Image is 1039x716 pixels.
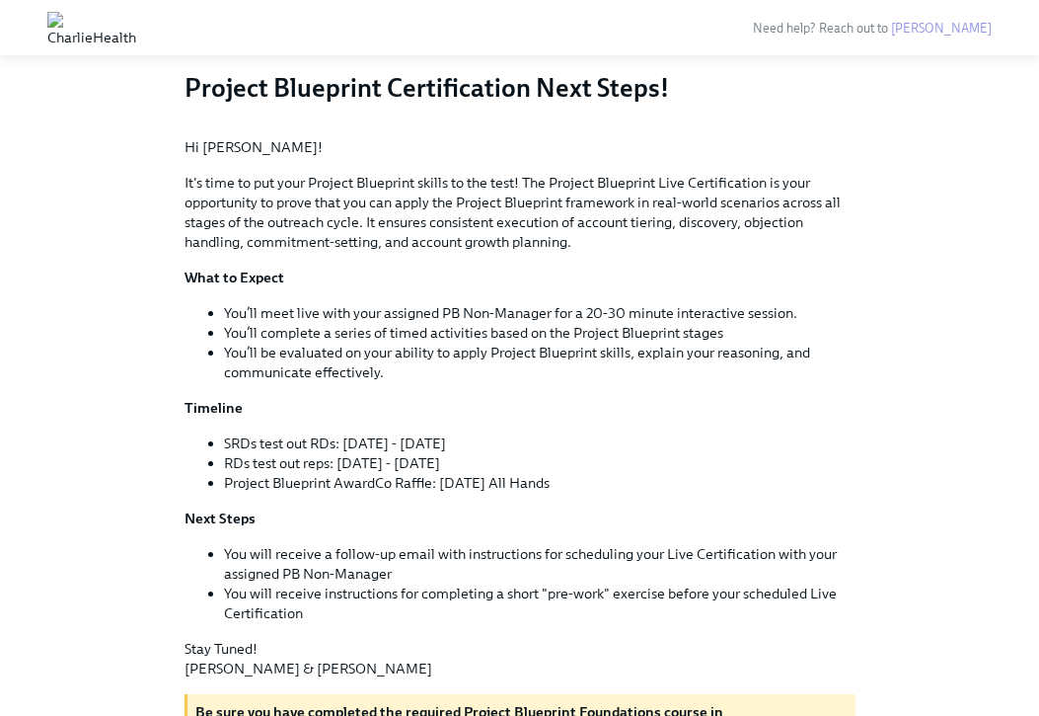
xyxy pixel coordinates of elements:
li: You’ll meet live with your assigned PB Non-Manager for a 20-30 minute interactive session. [224,303,855,323]
li: You will receive instructions for completing a short "pre-work" exercise before your scheduled Li... [224,584,855,623]
p: Stay Tuned! [PERSON_NAME] & [PERSON_NAME] [185,639,855,678]
a: [PERSON_NAME] [891,21,992,36]
strong: What to Expect [185,269,284,286]
h3: Project Blueprint Certification Next Steps! [185,70,855,106]
strong: Timeline [185,399,243,417]
strong: Next Steps [185,510,256,527]
img: CharlieHealth [47,12,136,43]
p: It's time to put your Project Blueprint skills to the test! The Project Blueprint Live Certificat... [185,173,855,252]
li: You will receive a follow-up email with instructions for scheduling your Live Certification with ... [224,544,855,584]
li: SRDs test out RDs: [DATE] - [DATE] [224,434,855,453]
li: You’ll complete a series of timed activities based on the Project Blueprint stages [224,323,855,343]
p: Hi [PERSON_NAME]! [185,137,855,157]
li: Project Blueprint AwardCo Raffle: [DATE] All Hands [224,473,855,493]
span: Need help? Reach out to [753,21,992,36]
li: RDs test out reps: [DATE] - [DATE] [224,453,855,473]
li: You’ll be evaluated on your ability to apply Project Blueprint skills, explain your reasoning, an... [224,343,855,382]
